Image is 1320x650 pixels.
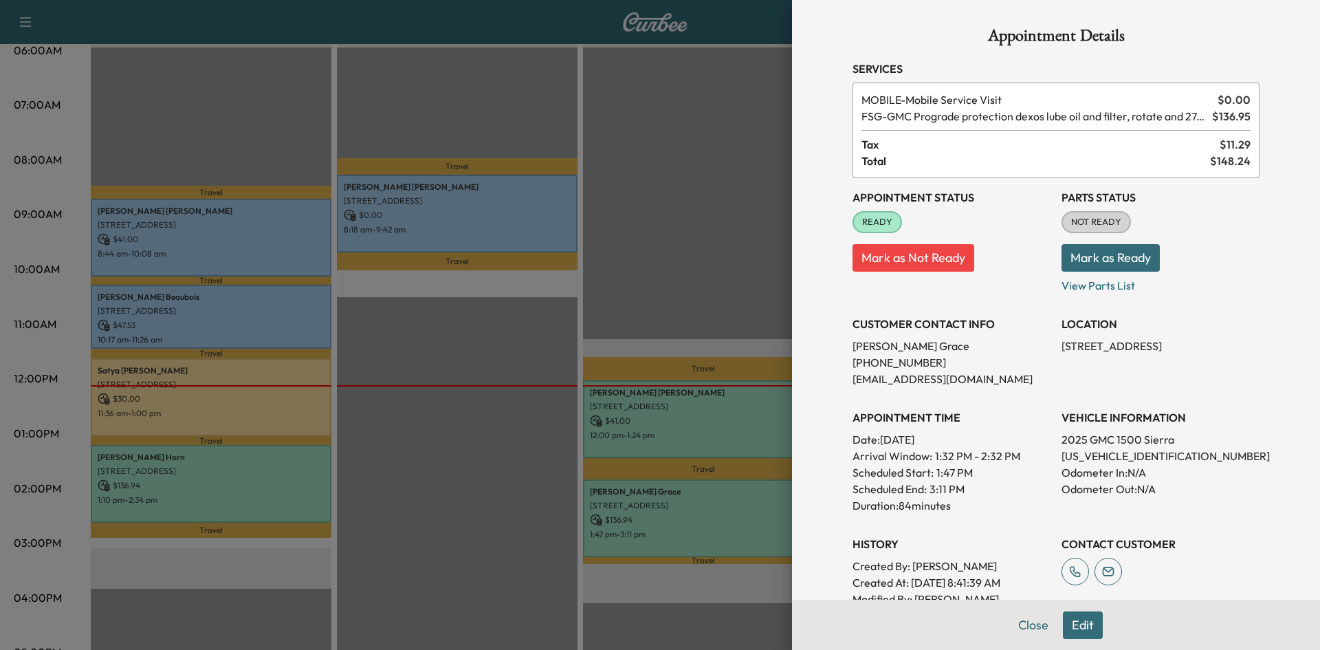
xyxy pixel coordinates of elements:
[1061,536,1259,552] h3: CONTACT CUSTOMER
[852,574,1050,591] p: Created At : [DATE] 8:41:39 AM
[852,244,974,272] button: Mark as Not Ready
[852,431,1050,448] p: Date: [DATE]
[1061,464,1259,481] p: Odometer In: N/A
[1061,431,1259,448] p: 2025 GMC 1500 Sierra
[1218,91,1251,108] span: $ 0.00
[861,91,1212,108] span: Mobile Service Visit
[1061,244,1160,272] button: Mark as Ready
[852,536,1050,552] h3: History
[852,61,1259,77] h3: Services
[1220,136,1251,153] span: $ 11.29
[861,108,1207,124] span: GMC Prograde protection dexos lube oil and filter, rotate and 27-point inspection.
[861,136,1220,153] span: Tax
[852,558,1050,574] p: Created By : [PERSON_NAME]
[929,481,965,497] p: 3:11 PM
[1212,108,1251,124] span: $ 136.95
[852,354,1050,371] p: [PHONE_NUMBER]
[852,338,1050,354] p: [PERSON_NAME] Grace
[1061,189,1259,206] h3: Parts Status
[1063,215,1130,229] span: NOT READY
[1063,611,1103,639] button: Edit
[852,189,1050,206] h3: Appointment Status
[854,215,901,229] span: READY
[1061,448,1259,464] p: [US_VEHICLE_IDENTIFICATION_NUMBER]
[852,28,1259,50] h1: Appointment Details
[852,497,1050,514] p: Duration: 84 minutes
[852,448,1050,464] p: Arrival Window:
[852,591,1050,607] p: Modified By : [PERSON_NAME]
[935,448,1020,464] span: 1:32 PM - 2:32 PM
[852,464,934,481] p: Scheduled Start:
[1061,481,1259,497] p: Odometer Out: N/A
[936,464,973,481] p: 1:47 PM
[852,316,1050,332] h3: CUSTOMER CONTACT INFO
[852,371,1050,387] p: [EMAIL_ADDRESS][DOMAIN_NAME]
[852,481,927,497] p: Scheduled End:
[1061,272,1259,294] p: View Parts List
[852,409,1050,426] h3: APPOINTMENT TIME
[1210,153,1251,169] span: $ 148.24
[1009,611,1057,639] button: Close
[861,153,1210,169] span: Total
[1061,338,1259,354] p: [STREET_ADDRESS]
[1061,316,1259,332] h3: LOCATION
[1061,409,1259,426] h3: VEHICLE INFORMATION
